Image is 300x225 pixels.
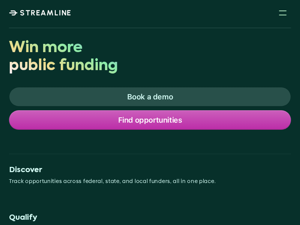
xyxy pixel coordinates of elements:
p: Discover [9,166,291,175]
p: Book a demo [127,92,173,102]
p: Track opportunities across federal, state, and local funders, all in one place. [9,178,291,185]
a: Find opportunities [9,110,291,130]
a: Book a demo [9,87,291,106]
p: Find opportunities [118,115,182,125]
span: public funding [9,58,118,73]
a: STREAMLINE [9,8,72,17]
p: STREAMLINE [20,8,72,17]
p: Qualify [9,213,291,222]
span: Win more [9,40,82,55]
